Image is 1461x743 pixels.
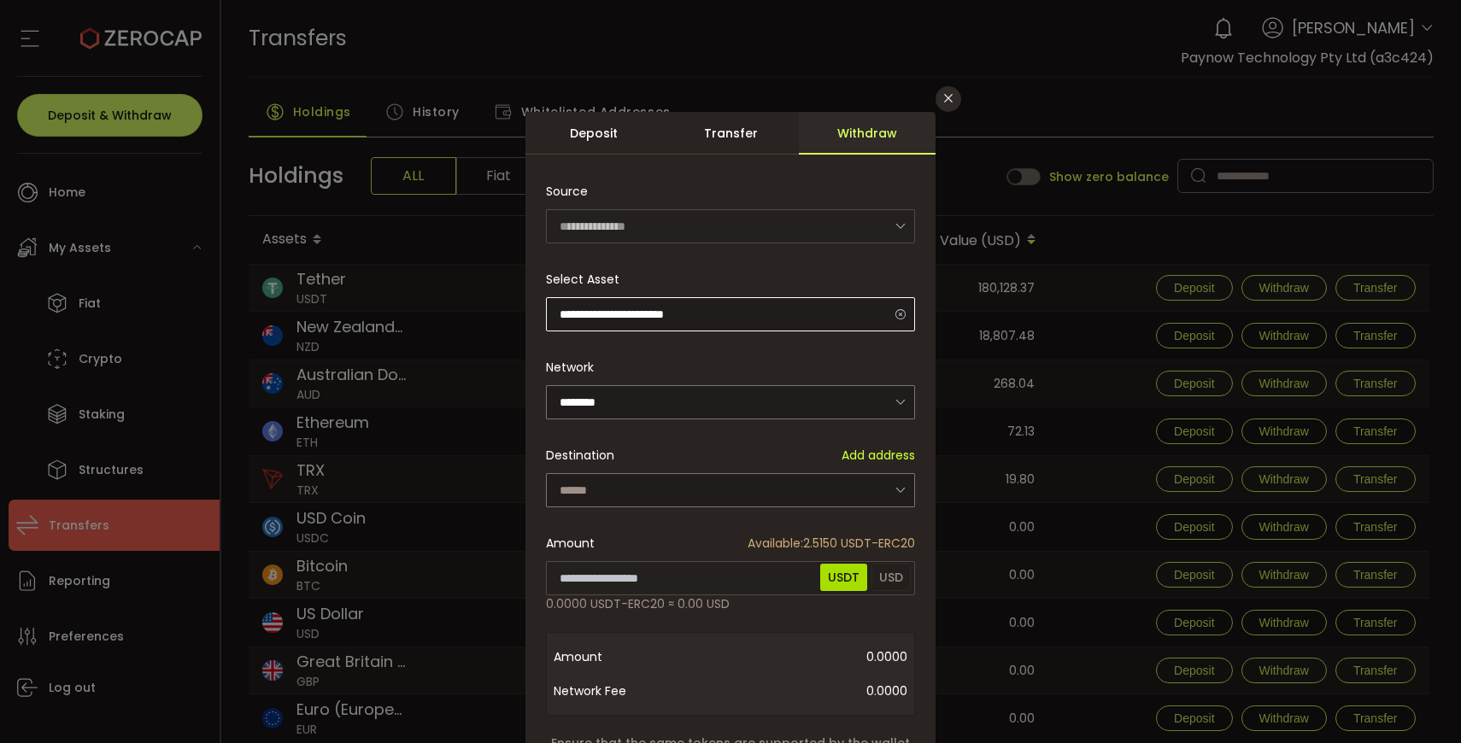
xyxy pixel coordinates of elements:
span: 0.0000 [690,674,907,708]
span: Network Fee [554,674,690,708]
iframe: Chat Widget [1376,661,1461,743]
div: Withdraw [799,112,936,155]
span: Amount [554,640,690,674]
label: Select Asset [546,271,630,288]
span: Add address [842,447,915,465]
button: Close [936,86,961,112]
span: 0.0000 USDT-ERC20 ≈ 0.00 USD [546,595,730,613]
span: Source [546,174,588,208]
label: Network [546,359,604,376]
span: USD [871,564,911,591]
span: 2.5150 USDT-ERC20 [748,535,915,553]
span: Available: [748,535,803,552]
span: USDT [820,564,867,591]
div: Deposit [525,112,662,155]
span: Destination [546,447,614,464]
span: 0.0000 [690,640,907,674]
div: Transfer [662,112,799,155]
span: Amount [546,535,595,553]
